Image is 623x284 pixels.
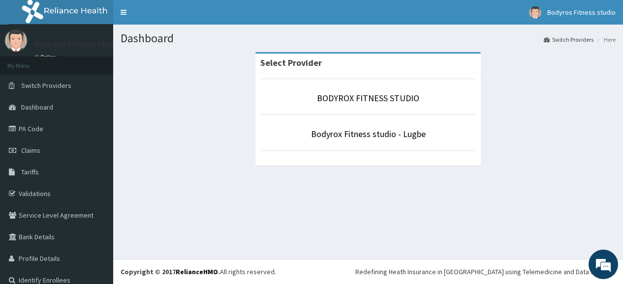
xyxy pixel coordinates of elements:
a: BODYROX FITNESS STUDIO [317,92,419,104]
footer: All rights reserved. [113,259,623,284]
strong: Select Provider [260,57,322,68]
a: RelianceHMO [176,267,218,276]
span: Switch Providers [21,81,71,90]
span: Tariffs [21,168,39,176]
p: Bodyros Fitness studio [34,40,122,49]
a: Online [34,54,58,60]
img: User Image [5,29,27,52]
strong: Copyright © 2017 . [121,267,220,276]
li: Here [594,35,616,44]
a: Switch Providers [544,35,593,44]
h1: Dashboard [121,32,616,45]
div: Redefining Heath Insurance in [GEOGRAPHIC_DATA] using Telemedicine and Data Science! [355,267,616,277]
span: Claims [21,146,40,155]
img: User Image [529,6,541,19]
span: Bodyros Fitness studio [547,8,616,17]
a: Bodyrox Fitness studio - Lugbe [311,128,426,140]
span: Dashboard [21,103,53,112]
